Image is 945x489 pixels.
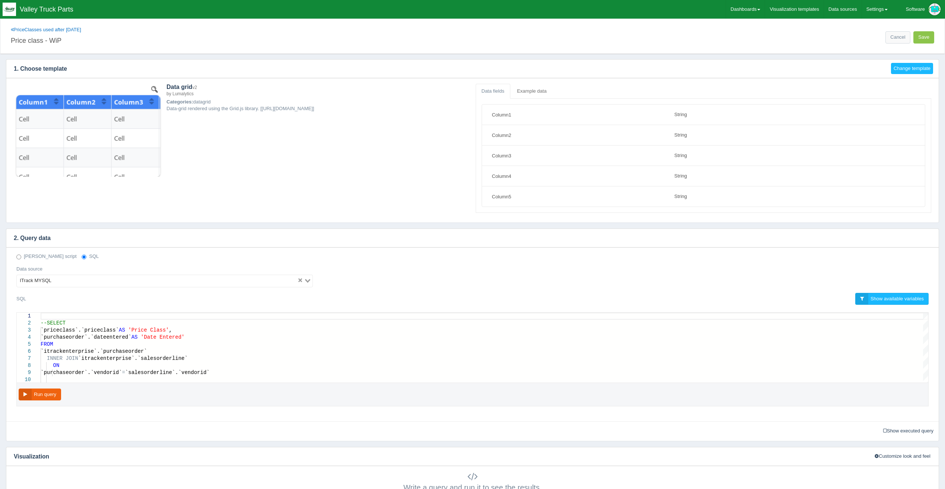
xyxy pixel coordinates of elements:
[891,63,933,74] button: Change template
[41,327,119,333] span: `priceclass`.`priceclass`
[6,60,885,78] h4: 1. Choose template
[19,389,61,401] button: Run query
[17,327,31,334] div: 3
[488,149,664,162] input: Field name
[6,229,927,247] h4: 2. Query data
[16,255,21,259] input: [PERSON_NAME] script
[54,277,296,285] input: Search for option
[929,3,941,15] img: Profile Picture
[167,84,470,97] h4: Data grid
[16,253,77,260] label: [PERSON_NAME] script
[122,370,125,375] span: =
[17,313,31,320] div: 1
[16,275,313,287] div: Search for option
[855,293,929,305] a: Show available variables
[488,129,664,141] input: Field name
[141,334,185,340] span: 'Date Entered'
[131,334,138,340] span: AS
[17,369,31,376] div: 9
[167,99,193,105] strong: Categories:
[11,27,81,32] a: PriceClasses used after [DATE]
[11,33,470,46] input: Chart title
[17,341,31,348] div: 5
[17,376,31,383] div: 10
[167,91,194,96] small: by Lumalytics
[41,348,147,354] span: `itrackenterprise`.`purchaseorder`
[53,362,60,368] span: ON
[47,355,63,361] span: INNER
[17,320,31,327] div: 2
[17,334,31,341] div: 4
[66,355,78,361] span: JOIN
[488,170,664,182] input: Field name
[476,84,510,99] a: Data fields
[906,2,925,17] div: Software
[41,370,122,375] span: `purchaseorder`.`vendorid`
[885,31,910,44] a: Cancel
[82,253,99,260] label: SQL
[17,362,31,369] div: 8
[167,84,470,177] div: datagrid
[3,3,16,16] img: q1blfpkbivjhsugxdrfq.png
[16,293,26,305] label: SQL
[125,370,210,375] span: `salesorderline`.`vendorid`
[82,255,86,259] input: SQL
[78,355,188,361] span: `itrackenterprise`.`salesorderline`
[16,266,42,273] label: Data source
[488,108,664,121] input: Field name
[41,334,131,340] span: `purchaseorder`.`dateentered`
[913,31,934,44] button: Save
[41,320,66,326] span: --SELECT
[872,451,933,462] button: Customize look and feel
[41,341,53,347] span: FROM
[119,327,125,333] span: AS
[488,190,664,203] input: Field name
[169,327,172,333] span: ,
[17,355,31,362] div: 7
[17,348,31,355] div: 6
[6,447,866,466] h4: Visualization
[881,425,936,437] a: Show executed query
[167,105,470,112] p: Data-grid rendered using the Grid.js library. [[URL][DOMAIN_NAME]]
[511,84,553,99] a: Example data
[20,6,73,13] span: Valley Truck Parts
[18,277,53,285] span: ITrack MYSQL
[871,296,924,301] span: Show available variables
[298,277,302,284] button: Clear Selected
[128,327,169,333] span: 'Price Class'
[192,85,197,90] small: v2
